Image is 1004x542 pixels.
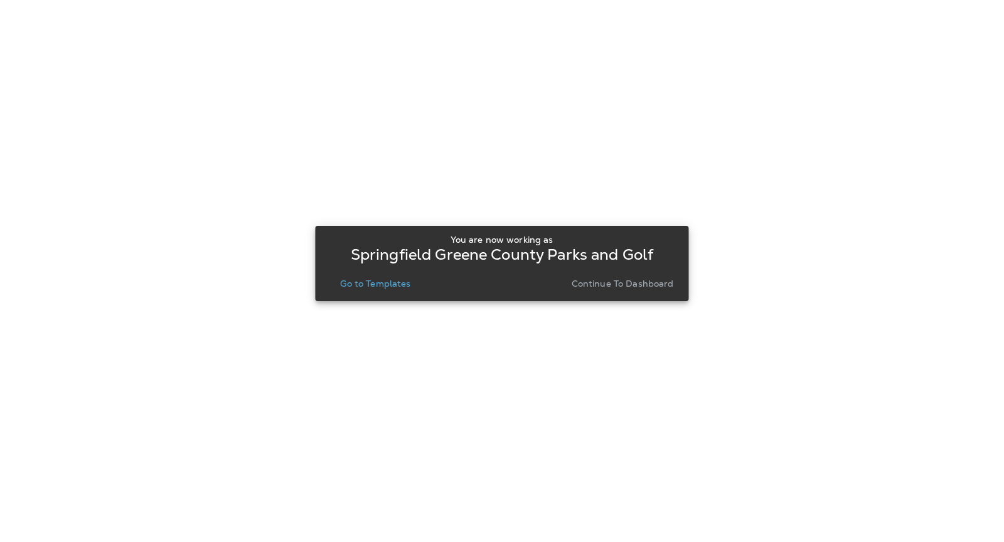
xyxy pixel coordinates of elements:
[335,275,415,292] button: Go to Templates
[572,279,674,289] p: Continue to Dashboard
[351,250,654,260] p: Springfield Greene County Parks and Golf
[340,279,410,289] p: Go to Templates
[567,275,679,292] button: Continue to Dashboard
[451,235,553,245] p: You are now working as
